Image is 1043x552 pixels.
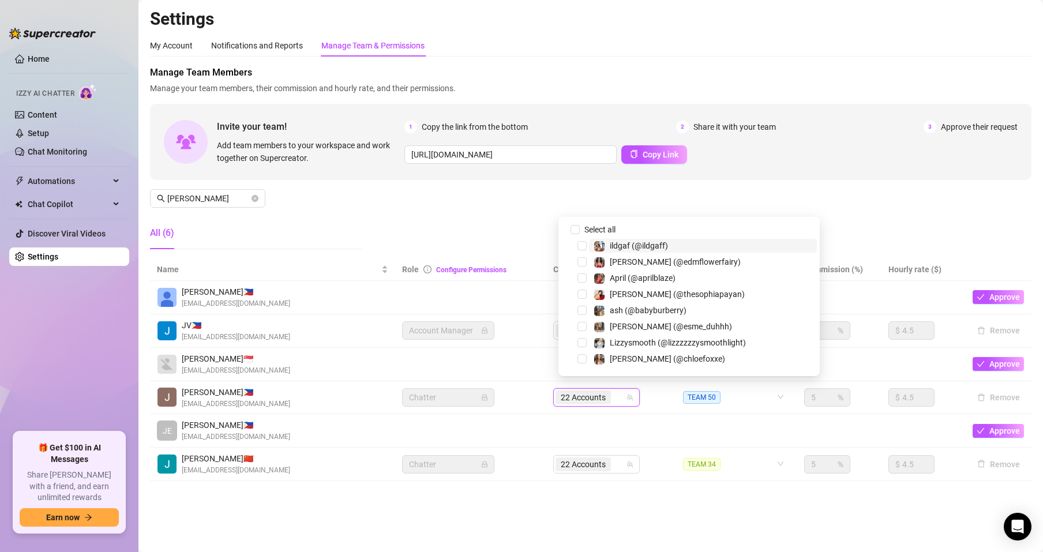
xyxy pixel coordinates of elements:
span: Select all [580,223,620,236]
span: Automations [28,172,110,190]
span: Lizzysmooth (@lizzzzzzysmoothlight) [610,338,746,347]
span: check [977,293,985,301]
a: Chat Monitoring [28,147,87,156]
span: TEAM 34 [683,458,721,471]
span: Account Manager [409,322,487,339]
span: TEAM 50 [683,391,721,404]
span: copy [630,150,638,158]
h2: Settings [150,8,1031,30]
img: Aaliyah (@edmflowerfairy) [594,257,605,268]
span: ash (@babyburberry) [610,306,686,315]
img: April (@aprilblaze) [594,273,605,284]
span: Select tree node [577,273,587,283]
span: arrow-right [84,513,92,521]
span: Approve [989,359,1020,369]
button: Approve [973,357,1024,371]
span: 22 Accounts [561,458,606,471]
img: logo-BBDzfeDw.svg [9,28,96,39]
button: Copy Link [621,145,687,164]
span: 3 [924,121,936,133]
span: info-circle [423,265,432,273]
span: Chatter [409,456,487,473]
input: Search members [167,192,249,205]
button: Remove [973,324,1025,337]
a: Setup [28,129,49,138]
div: My Account [150,39,193,52]
img: ash (@babyburberry) [594,306,605,316]
button: Remove [973,390,1025,404]
span: [EMAIL_ADDRESS][DOMAIN_NAME] [182,332,290,343]
span: Copy the link from the bottom [422,121,528,133]
button: Earn nowarrow-right [20,508,119,527]
a: Settings [28,252,58,261]
img: AI Chatter [79,84,97,100]
span: Select tree node [577,354,587,363]
span: Creator accounts [553,263,656,276]
button: Remove [973,457,1025,471]
span: [EMAIL_ADDRESS][DOMAIN_NAME] [182,365,290,376]
div: Open Intercom Messenger [1004,513,1031,540]
button: close-circle [252,195,258,202]
span: Name [157,263,379,276]
span: lock [481,394,488,401]
img: JV [157,321,177,340]
span: check [977,427,985,435]
span: Select tree node [577,306,587,315]
span: 22 Accounts [561,391,606,404]
img: Sophia (@thesophiapayan) [594,290,605,300]
button: Approve [973,424,1024,438]
span: check [977,360,985,368]
span: search [157,194,165,202]
span: Role [402,265,419,274]
span: Select tree node [577,290,587,299]
img: Chloe (@chloefoxxe) [594,354,605,365]
span: 2 [676,121,689,133]
span: 🎁 Get $100 in AI Messages [20,442,119,465]
span: [PERSON_NAME] (@chloefoxxe) [610,354,725,363]
div: Manage Team & Permissions [321,39,425,52]
span: team [626,394,633,401]
span: [EMAIL_ADDRESS][DOMAIN_NAME] [182,465,290,476]
span: Select tree node [577,338,587,347]
span: JV 🇵🇭 [182,319,290,332]
img: Benedict Anito [157,288,177,307]
img: Chat Copilot [15,200,22,208]
span: [PERSON_NAME] (@thesophiapayan) [610,290,745,299]
span: Add team members to your workspace and work together on Supercreator. [217,139,400,164]
span: ildgaf (@ildgaff) [610,241,668,250]
span: [EMAIL_ADDRESS][DOMAIN_NAME] [182,431,290,442]
span: Select tree node [577,241,587,250]
span: Approve their request [941,121,1018,133]
span: Invite your team! [217,119,404,134]
span: Manage Team Members [150,66,1031,80]
span: Share it with your team [693,121,776,133]
span: Earn now [46,513,80,522]
span: Approve [989,292,1020,302]
div: All (6) [150,226,174,240]
th: Hourly rate ($) [881,258,966,281]
span: 22 Accounts [556,457,611,471]
span: Manage your team members, their commission and hourly rate, and their permissions. [150,82,1031,95]
img: John Dhel Felisco [157,388,177,407]
img: John Cody Lumantas [157,355,177,374]
span: JE [163,425,172,437]
img: Esmeralda (@esme_duhhh) [594,322,605,332]
span: 22 Accounts [556,390,611,404]
span: Chatter [409,389,487,406]
a: Discover Viral Videos [28,229,106,238]
a: Configure Permissions [436,266,507,274]
span: [PERSON_NAME] (@esme_duhhh) [610,322,732,331]
span: [PERSON_NAME] 🇸🇬 [182,352,290,365]
span: lock [481,461,488,468]
th: Commission (%) [797,258,881,281]
span: April (@aprilblaze) [610,273,676,283]
span: [PERSON_NAME] 🇵🇭 [182,286,290,298]
span: Copy Link [643,150,678,159]
span: [EMAIL_ADDRESS][DOMAIN_NAME] [182,399,290,410]
span: lock [481,327,488,334]
th: Name [150,258,395,281]
span: Izzy AI Chatter [16,88,74,99]
span: [PERSON_NAME] 🇵🇭 [182,419,290,431]
span: Share [PERSON_NAME] with a friend, and earn unlimited rewards [20,470,119,504]
span: thunderbolt [15,177,24,186]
